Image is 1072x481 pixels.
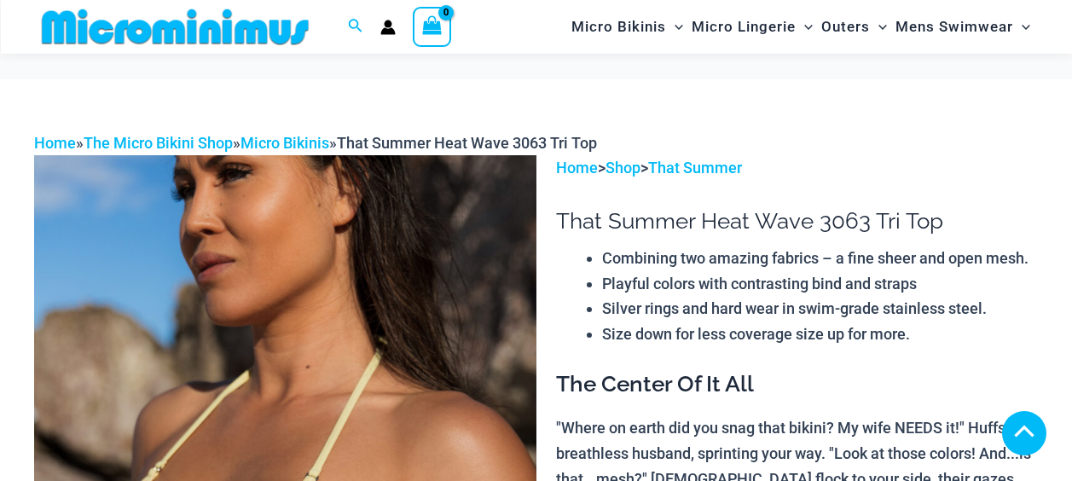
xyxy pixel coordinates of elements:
li: Silver rings and hard wear in swim-grade stainless steel. [602,296,1038,322]
a: View Shopping Cart, empty [413,7,452,46]
a: Micro LingerieMenu ToggleMenu Toggle [687,5,817,49]
span: Micro Bikinis [571,5,666,49]
h1: That Summer Heat Wave 3063 Tri Top [556,208,1038,235]
a: Micro BikinisMenu ToggleMenu Toggle [567,5,687,49]
p: > > [556,155,1038,181]
span: Menu Toggle [870,5,887,49]
li: Size down for less coverage size up for more. [602,322,1038,347]
a: That Summer [648,159,742,177]
a: The Micro Bikini Shop [84,134,233,152]
span: Menu Toggle [796,5,813,49]
span: Outers [821,5,870,49]
img: MM SHOP LOGO FLAT [35,8,316,46]
h3: The Center Of It All [556,370,1038,399]
a: Mens SwimwearMenu ToggleMenu Toggle [891,5,1034,49]
li: Combining two amazing fabrics – a fine sheer and open mesh. [602,246,1038,271]
a: Micro Bikinis [240,134,329,152]
span: Menu Toggle [666,5,683,49]
span: Mens Swimwear [895,5,1013,49]
li: Playful colors with contrasting bind and straps [602,271,1038,297]
a: Search icon link [348,16,363,38]
span: » » » [34,134,597,152]
a: Shop [606,159,640,177]
a: OutersMenu ToggleMenu Toggle [817,5,891,49]
a: Account icon link [380,20,396,35]
a: Home [556,159,598,177]
nav: Site Navigation [565,3,1038,51]
span: That Summer Heat Wave 3063 Tri Top [337,134,597,152]
span: Menu Toggle [1013,5,1030,49]
a: Home [34,134,76,152]
span: Micro Lingerie [692,5,796,49]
